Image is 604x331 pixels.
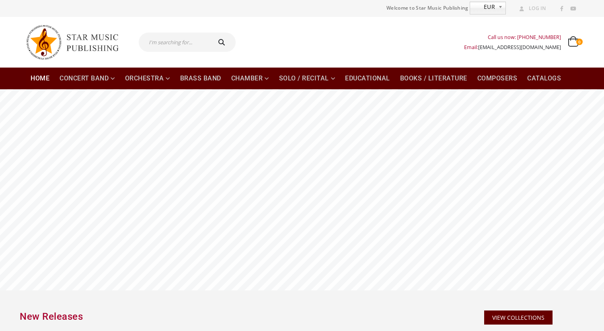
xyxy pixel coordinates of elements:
[464,32,561,42] div: Call us now: [PHONE_NUMBER]
[568,4,578,14] a: Youtube
[473,68,522,89] a: Composers
[274,68,340,89] a: Solo / Recital
[557,4,567,14] a: Facebook
[210,33,236,52] button: Search
[226,68,274,89] a: Chamber
[576,39,583,45] span: 0
[26,68,54,89] a: Home
[55,68,120,89] a: Concert Band
[120,68,175,89] a: Orchestra
[464,42,561,52] div: Email:
[484,310,553,325] a: VIEW COLLECTIONS
[478,44,561,51] a: [EMAIL_ADDRESS][DOMAIN_NAME]
[26,21,126,64] img: Star Music Publishing
[139,33,210,52] input: I'm searching for...
[522,68,566,89] a: Catalogs
[175,68,226,89] a: Brass Band
[470,2,495,12] span: EUR
[386,2,468,14] span: Welcome to Star Music Publishing
[20,310,440,323] h2: New Releases
[492,314,544,322] span: VIEW COLLECTIONS
[340,68,395,89] a: Educational
[516,3,546,14] a: Log In
[395,68,472,89] a: Books / Literature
